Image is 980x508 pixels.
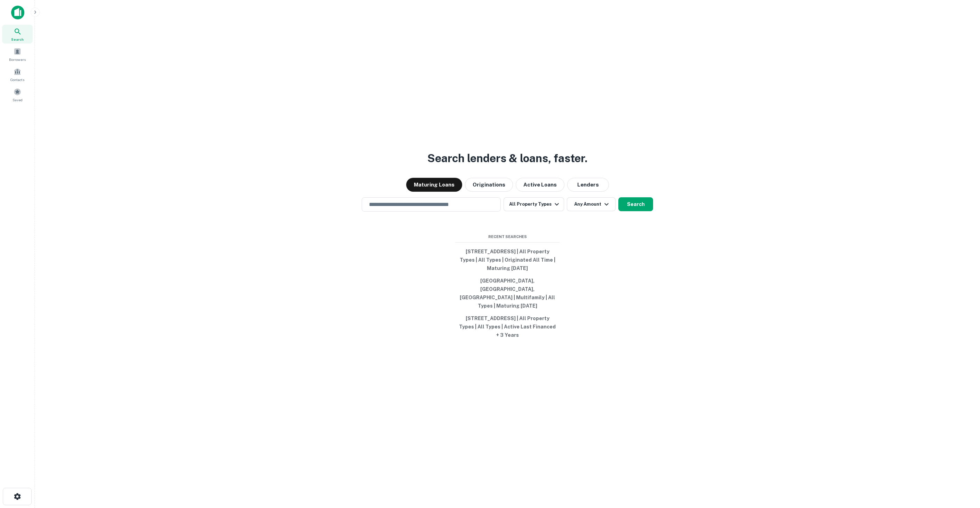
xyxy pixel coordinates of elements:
button: Originations [465,178,513,192]
a: Contacts [2,65,33,84]
button: Maturing Loans [406,178,462,192]
a: Saved [2,85,33,104]
h3: Search lenders & loans, faster. [427,150,587,167]
span: Contacts [10,77,24,82]
button: Active Loans [516,178,564,192]
span: Saved [13,97,23,103]
button: [STREET_ADDRESS] | All Property Types | All Types | Originated All Time | Maturing [DATE] [455,245,560,275]
span: Borrowers [9,57,26,62]
span: Recent Searches [455,234,560,240]
a: Search [2,25,33,43]
button: Search [618,197,653,211]
iframe: Chat Widget [945,452,980,486]
button: [STREET_ADDRESS] | All Property Types | All Types | Active Last Financed + 3 Years [455,312,560,341]
button: All Property Types [504,197,564,211]
span: Search [11,37,24,42]
button: Lenders [567,178,609,192]
img: capitalize-icon.png [11,6,24,19]
a: Borrowers [2,45,33,64]
button: [GEOGRAPHIC_DATA], [GEOGRAPHIC_DATA], [GEOGRAPHIC_DATA] | Multifamily | All Types | Maturing [DATE] [455,275,560,312]
button: Any Amount [567,197,616,211]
